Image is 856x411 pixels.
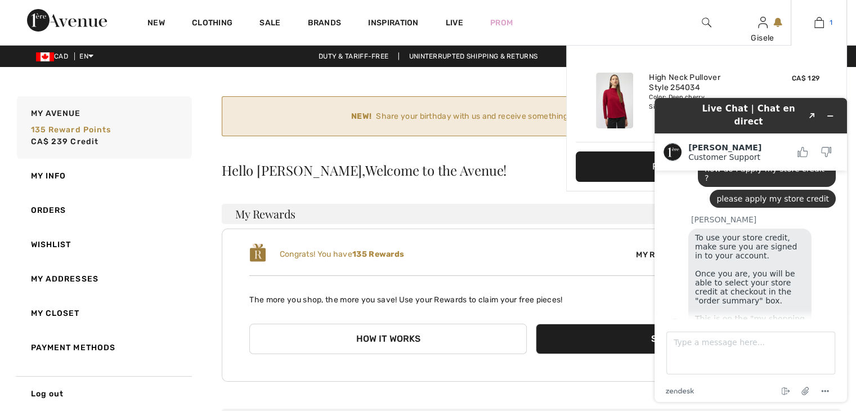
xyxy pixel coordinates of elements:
img: search the website [702,16,711,29]
span: EN [79,52,93,60]
span: 1 [830,17,832,28]
img: My Info [758,16,768,29]
span: Welcome to the Avenue! [365,163,507,177]
a: My Addresses [15,262,192,296]
div: Hello [PERSON_NAME], [222,163,841,177]
span: CAD [36,52,73,60]
span: CA$ 239 Credit [31,137,99,146]
span: 135 Reward points [31,125,111,135]
a: 1 [791,16,846,29]
span: Inspiration [368,18,418,30]
button: Proceed to Checkout [576,151,837,182]
h3: My Rewards [222,204,841,224]
a: High Neck Pullover Style 254034 [649,73,760,93]
span: Congrats! You have [280,249,405,259]
a: Wishlist [15,227,192,262]
img: Canadian Dollar [36,52,54,61]
span: My Avenue [31,108,81,119]
a: Sign In [758,17,768,28]
button: How it works [249,324,527,354]
a: Clothing [192,18,232,30]
a: Prom [490,17,513,29]
img: 1ère Avenue [27,9,107,32]
strong: NEW! [351,110,371,122]
p: The more you shop, the more you save! Use your Rewards to claim your free pieces! [249,285,813,306]
img: High Neck Pullover Style 254034 [596,73,633,128]
div: Gisele [735,32,790,44]
span: CA$ 129 [792,74,819,82]
a: My Closet [15,296,192,330]
b: 135 Rewards [352,249,404,259]
iframe: Find more information here [646,89,856,411]
button: Shop Now [536,324,813,354]
a: Orders [15,193,192,227]
a: Log out [15,376,192,411]
div: Share your birthday with us and receive something special each year. [231,110,815,122]
a: Payment Methods [15,330,192,365]
span: My Rewards History [627,249,733,261]
a: New [147,18,165,30]
a: Sale [259,18,280,30]
a: My Info [15,159,192,193]
span: Chat [25,8,48,18]
a: Brands [308,18,342,30]
img: My Bag [814,16,824,29]
img: loyalty_logo_r.svg [249,243,266,263]
a: Live [446,17,463,29]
